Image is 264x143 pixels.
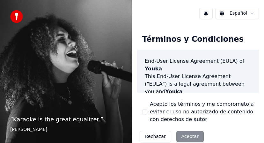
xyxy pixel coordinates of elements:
[145,66,162,72] span: Youka
[145,73,251,96] p: This End-User License Agreement ("EULA") is a legal agreement between you and
[137,29,249,50] div: Términos y Condiciones
[10,10,23,23] img: youka
[10,115,122,124] p: “ Karaoke is the great equalizer. ”
[150,100,254,123] label: Acepto los términos y me comprometo a evitar el uso no autorizado de contenido con derechos de autor
[140,131,171,142] button: Rechazar
[165,89,183,95] span: Youka
[145,57,251,73] h3: End-User License Agreement (EULA) of
[10,126,122,133] footer: [PERSON_NAME]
